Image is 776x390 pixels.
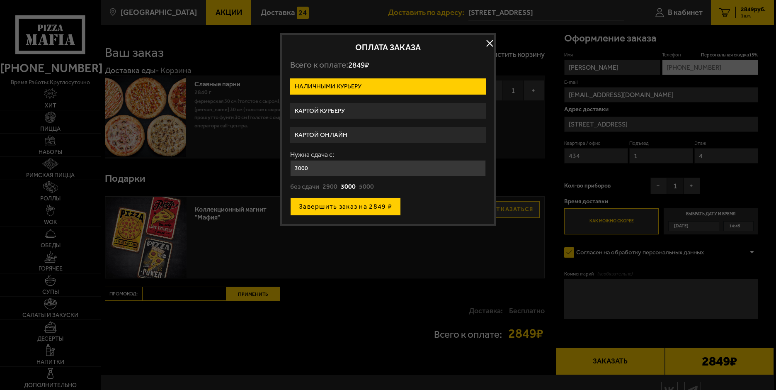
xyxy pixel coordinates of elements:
button: 2900 [323,183,337,192]
h2: Оплата заказа [290,43,486,51]
label: Нужна сдача с: [290,151,486,158]
button: Завершить заказ на 2849 ₽ [290,197,401,216]
button: 3000 [341,183,356,192]
label: Картой онлайн [290,127,486,143]
span: 2849 ₽ [348,60,369,70]
button: без сдачи [290,183,319,192]
button: 5000 [359,183,374,192]
p: Всего к оплате: [290,60,486,70]
label: Картой курьеру [290,103,486,119]
label: Наличными курьеру [290,78,486,95]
